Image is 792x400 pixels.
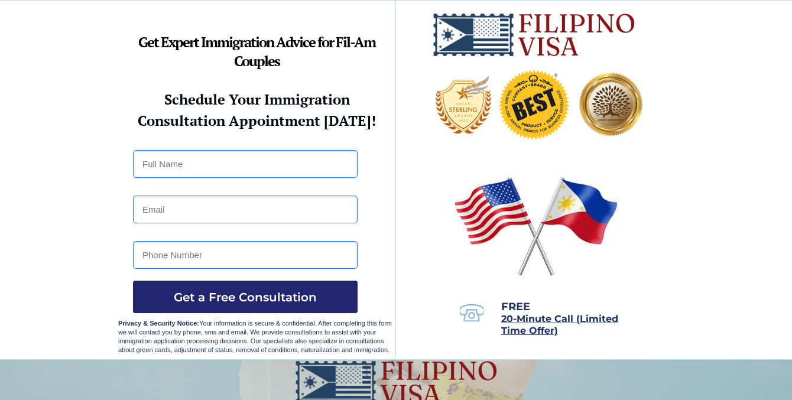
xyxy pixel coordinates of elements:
[501,300,530,313] span: FREE
[133,150,358,178] input: Full Name
[133,281,358,313] button: Get a Free Consultation
[133,196,358,223] input: Email
[138,32,375,70] strong: Get Expert Immigration Advice for Fil-Am Couples
[133,290,358,304] span: Get a Free Consultation
[164,90,350,109] strong: Schedule Your Immigration
[133,241,358,269] input: Phone Number
[118,320,392,353] span: Your information is secure & confidential. After completing this form we will contact you by phon...
[501,313,618,336] span: 20-Minute Call (Limited Time Offer)
[138,111,376,130] strong: Consultation Appointment [DATE]!
[501,314,618,336] a: 20-Minute Call (Limited Time Offer)
[118,320,199,327] strong: Privacy & Security Notice:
